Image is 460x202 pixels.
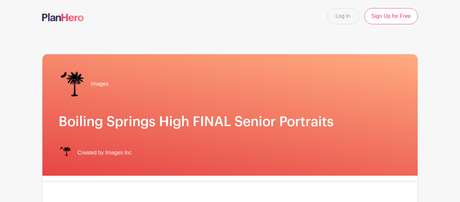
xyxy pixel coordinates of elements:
[59,70,86,97] img: IMAGES%20logo%20transparenT%20PNG%20s.png
[42,13,84,21] img: logo-507f7623f17ff9eddc593b1ce0a138ce2505c220e1c5a4e2b4648c50719b7d32.svg
[59,146,72,160] img: IMAGES%20logo%20transparenT%20PNG%20s.png
[327,8,359,24] a: Log In
[364,8,418,24] a: Sign Up for Free
[77,149,132,157] span: Created by Images Inc
[91,80,108,88] span: Images
[59,114,401,130] h1: Boiling Springs High FINAL Senior Portraits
